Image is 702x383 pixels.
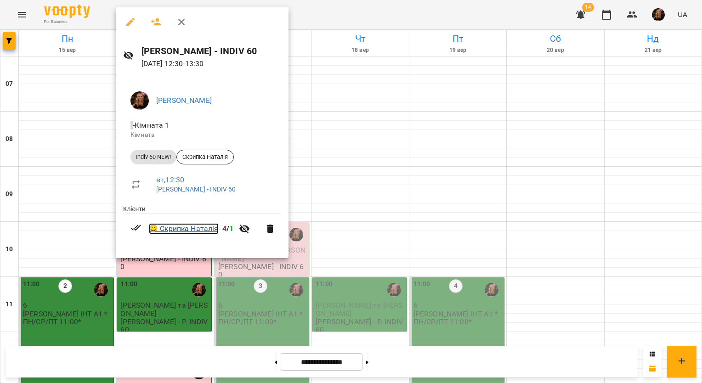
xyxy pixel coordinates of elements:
span: Indiv 60 NEW! [130,153,176,161]
img: 019b2ef03b19e642901f9fba5a5c5a68.jpg [130,91,149,110]
div: Скрипка Наталія [176,150,234,164]
p: Кімната [130,130,274,140]
svg: Візит сплачено [130,222,142,233]
a: вт , 12:30 [156,175,184,184]
ul: Клієнти [123,204,281,247]
span: 1 [229,224,233,233]
a: [PERSON_NAME] - INDIV 60 [156,186,236,193]
h6: [PERSON_NAME] - INDIV 60 [142,44,281,58]
a: 😀 Скрипка Наталія [149,223,219,234]
span: 4 [222,224,226,233]
span: - Кімната 1 [130,121,171,130]
b: / [222,224,233,233]
p: [DATE] 12:30 - 13:30 [142,58,281,69]
a: [PERSON_NAME] [156,96,212,105]
span: Скрипка Наталія [177,153,233,161]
